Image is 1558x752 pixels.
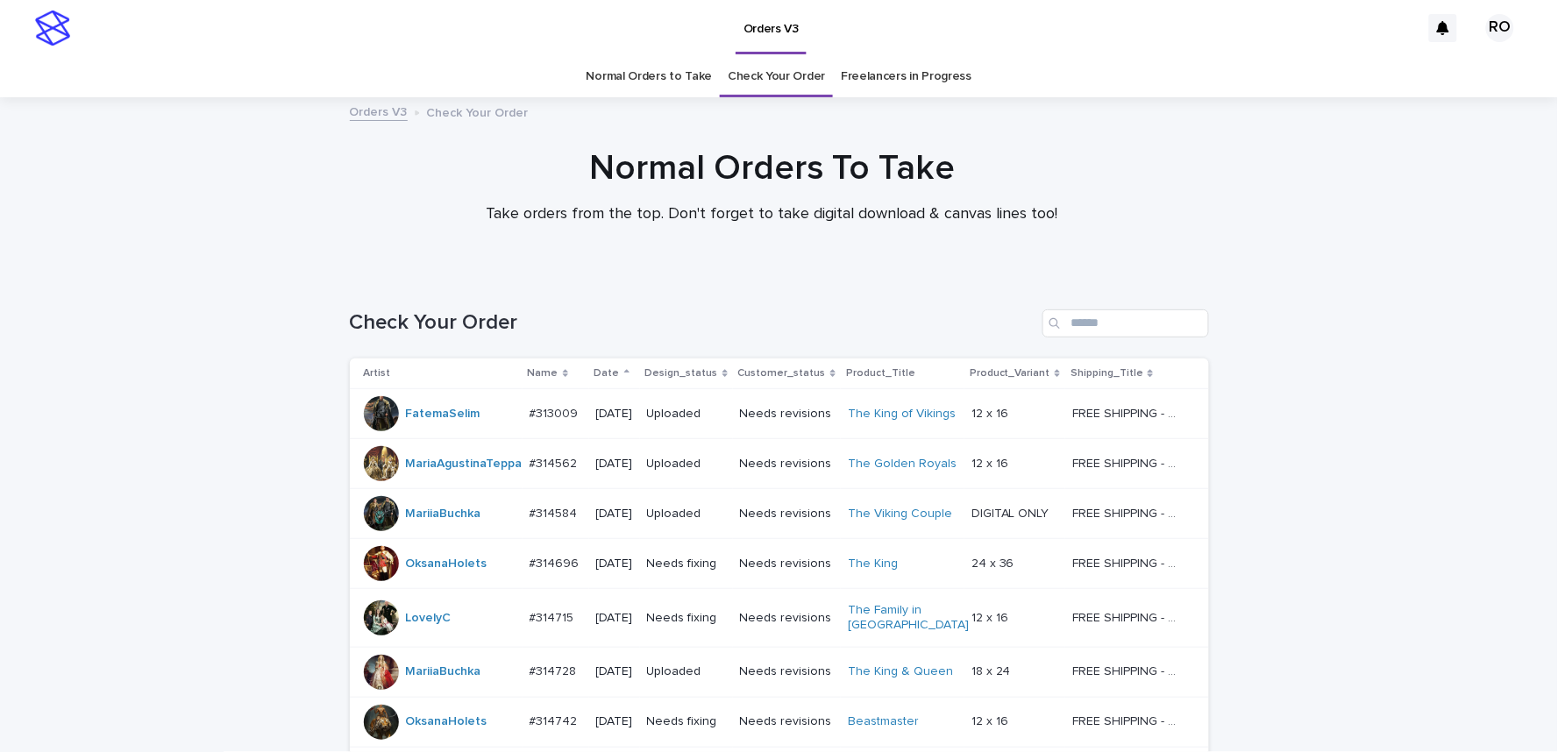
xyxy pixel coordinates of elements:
p: Needs fixing [647,714,726,729]
p: Artist [364,364,391,383]
a: MariaAgustinaTeppa [406,457,523,472]
p: [DATE] [596,507,633,521]
p: Product_Variant [970,364,1050,383]
p: Uploaded [647,507,726,521]
p: Customer_status [738,364,826,383]
a: Check Your Order [728,56,825,97]
p: Needs fixing [647,611,726,626]
a: The King of Vikings [848,407,956,422]
p: Date [594,364,620,383]
p: #314584 [530,503,581,521]
p: Product_Title [846,364,915,383]
p: Needs revisions [740,714,834,729]
a: OksanaHolets [406,714,487,729]
tr: OksanaHolets #314696#314696 [DATE]Needs fixingNeeds revisionsThe King 24 x 3624 x 36 FREE SHIPPIN... [350,539,1209,589]
p: FREE SHIPPING - preview in 1-2 business days, after your approval delivery will take 5-10 b.d. [1072,553,1184,571]
p: Needs revisions [740,611,834,626]
a: Beastmaster [848,714,919,729]
p: Shipping_Title [1071,364,1143,383]
a: Normal Orders to Take [587,56,713,97]
tr: FatemaSelim #313009#313009 [DATE]UploadedNeeds revisionsThe King of Vikings 12 x 1612 x 16 FREE S... [350,389,1209,439]
a: The Viking Couple [848,507,952,521]
p: [DATE] [596,457,633,472]
p: Needs revisions [740,557,834,571]
p: #314715 [530,607,578,626]
p: 12 x 16 [971,453,1012,472]
a: MariiaBuchka [406,507,481,521]
p: Uploaded [647,407,726,422]
h1: Normal Orders To Take [343,147,1202,189]
a: FatemaSelim [406,407,480,422]
p: Needs revisions [740,457,834,472]
p: Take orders from the top. Don't forget to take digital download & canvas lines too! [422,205,1123,224]
p: Name [528,364,558,383]
tr: OksanaHolets #314742#314742 [DATE]Needs fixingNeeds revisionsBeastmaster 12 x 1612 x 16 FREE SHIP... [350,697,1209,747]
p: Needs revisions [740,664,834,679]
p: 24 x 36 [971,553,1018,571]
p: Check Your Order [427,102,529,121]
p: [DATE] [596,664,633,679]
a: The Family in [GEOGRAPHIC_DATA] [848,603,969,633]
input: Search [1042,309,1209,337]
p: Needs fixing [647,557,726,571]
a: Orders V3 [350,101,408,121]
p: FREE SHIPPING - preview in 1-2 business days, after your approval delivery will take 5-10 b.d. [1072,661,1184,679]
p: FREE SHIPPING - preview in 1-2 business days, after your approval delivery will take 5-10 b.d. [1072,403,1184,422]
p: [DATE] [596,611,633,626]
tr: MariiaBuchka #314728#314728 [DATE]UploadedNeeds revisionsThe King & Queen 18 x 2418 x 24 FREE SHI... [350,647,1209,697]
p: #314696 [530,553,583,571]
p: FREE SHIPPING - preview in 1-2 business days, after your approval delivery will take 5-10 b.d. [1072,711,1184,729]
p: [DATE] [596,557,633,571]
a: Freelancers in Progress [841,56,971,97]
p: #314742 [530,711,581,729]
a: LovelyC [406,611,452,626]
a: The King [848,557,898,571]
tr: MariaAgustinaTeppa #314562#314562 [DATE]UploadedNeeds revisionsThe Golden Royals 12 x 1612 x 16 F... [350,439,1209,489]
p: #314728 [530,661,580,679]
p: [DATE] [596,407,633,422]
a: The King & Queen [848,664,953,679]
tr: LovelyC #314715#314715 [DATE]Needs fixingNeeds revisionsThe Family in [GEOGRAPHIC_DATA] 12 x 1612... [350,589,1209,648]
tr: MariiaBuchka #314584#314584 [DATE]UploadedNeeds revisionsThe Viking Couple DIGITAL ONLYDIGITAL ON... [350,489,1209,539]
p: Design_status [645,364,718,383]
p: FREE SHIPPING - preview in 1-2 business days, after your approval delivery will take 5-10 b.d. [1072,453,1184,472]
p: Needs revisions [740,507,834,521]
p: 12 x 16 [971,607,1012,626]
p: 12 x 16 [971,711,1012,729]
div: RO [1486,14,1514,42]
img: stacker-logo-s-only.png [35,11,70,46]
p: 12 x 16 [971,403,1012,422]
p: 18 x 24 [971,661,1014,679]
a: OksanaHolets [406,557,487,571]
p: DIGITAL ONLY [971,503,1053,521]
p: #314562 [530,453,581,472]
p: Uploaded [647,457,726,472]
p: [DATE] [596,714,633,729]
p: FREE SHIPPING - preview in 1-2 business days, after your approval delivery will take 5-10 b.d. [1072,503,1184,521]
p: Uploaded [647,664,726,679]
h1: Check Your Order [350,310,1035,336]
p: #313009 [530,403,582,422]
p: Needs revisions [740,407,834,422]
a: MariiaBuchka [406,664,481,679]
p: FREE SHIPPING - preview in 1-2 business days, after your approval delivery will take 5-10 b.d. [1072,607,1184,626]
a: The Golden Royals [848,457,957,472]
